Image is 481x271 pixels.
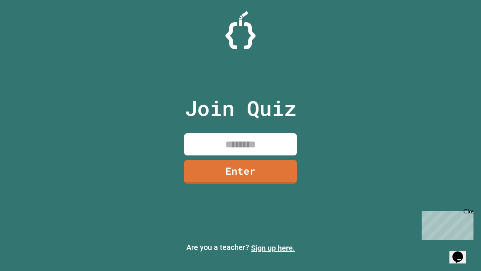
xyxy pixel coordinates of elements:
img: Logo.svg [225,11,256,49]
iframe: chat widget [419,208,473,240]
div: Chat with us now!Close [3,3,52,48]
p: Are you a teacher? [6,242,475,254]
a: Enter [184,160,297,184]
a: Sign up here. [251,244,295,253]
p: Join Quiz [185,93,296,124]
iframe: chat widget [449,241,473,263]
